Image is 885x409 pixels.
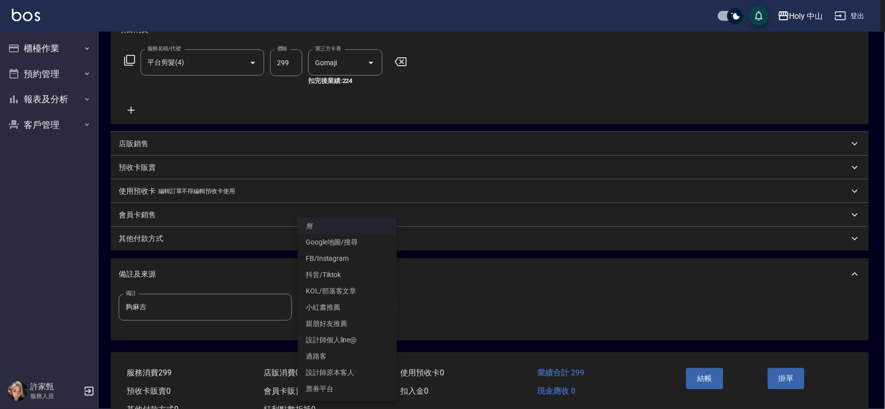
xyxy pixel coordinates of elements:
li: 設計師原本客人 [298,365,397,381]
li: 抖音/Tiktok [298,267,397,283]
li: FB/Instagram [298,250,397,267]
li: 過路客 [298,348,397,365]
li: KOL/部落客文章 [298,283,397,299]
li: 親朋好友推薦 [298,316,397,332]
li: 票券平台 [298,381,397,397]
em: 無 [306,221,313,231]
li: 小紅書推薦 [298,299,397,316]
li: Google地圖/搜尋 [298,234,397,250]
li: 設計師個人line@ [298,332,397,348]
